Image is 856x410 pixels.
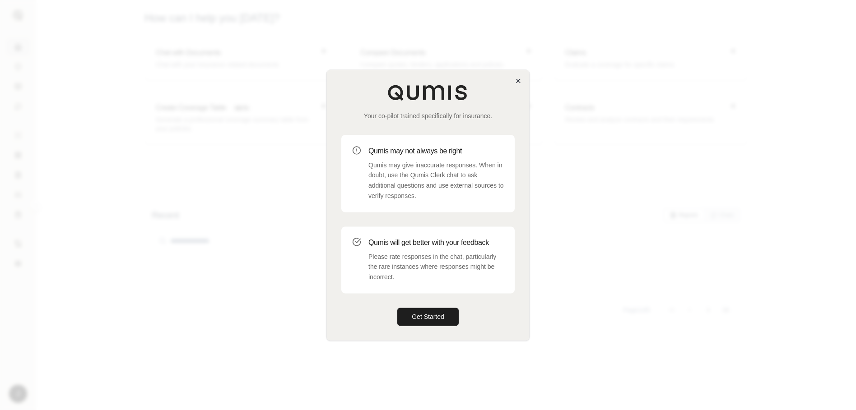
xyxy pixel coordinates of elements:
img: Qumis Logo [387,84,469,101]
button: Get Started [397,308,459,326]
h3: Qumis may not always be right [368,146,504,157]
p: Your co-pilot trained specifically for insurance. [341,111,515,120]
h3: Qumis will get better with your feedback [368,237,504,248]
p: Qumis may give inaccurate responses. When in doubt, use the Qumis Clerk chat to ask additional qu... [368,160,504,201]
p: Please rate responses in the chat, particularly the rare instances where responses might be incor... [368,252,504,282]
